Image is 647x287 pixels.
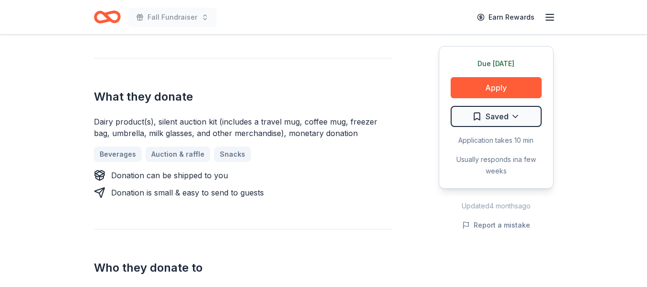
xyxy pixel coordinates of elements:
div: Updated 4 months ago [439,200,554,212]
h2: What they donate [94,89,393,104]
div: Application takes 10 min [451,135,542,146]
div: Usually responds in a few weeks [451,154,542,177]
div: Dairy product(s), silent auction kit (includes a travel mug, coffee mug, freezer bag, umbrella, m... [94,116,393,139]
div: Donation can be shipped to you [111,170,228,181]
a: Earn Rewards [471,9,540,26]
div: Due [DATE] [451,58,542,69]
h2: Who they donate to [94,260,393,276]
a: Snacks [214,147,251,162]
button: Report a mistake [462,219,530,231]
span: Fall Fundraiser [148,11,197,23]
button: Apply [451,77,542,98]
div: Donation is small & easy to send to guests [111,187,264,198]
a: Auction & raffle [146,147,210,162]
a: Home [94,6,121,28]
button: Fall Fundraiser [128,8,216,27]
a: Beverages [94,147,142,162]
button: Saved [451,106,542,127]
span: Saved [486,110,509,123]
